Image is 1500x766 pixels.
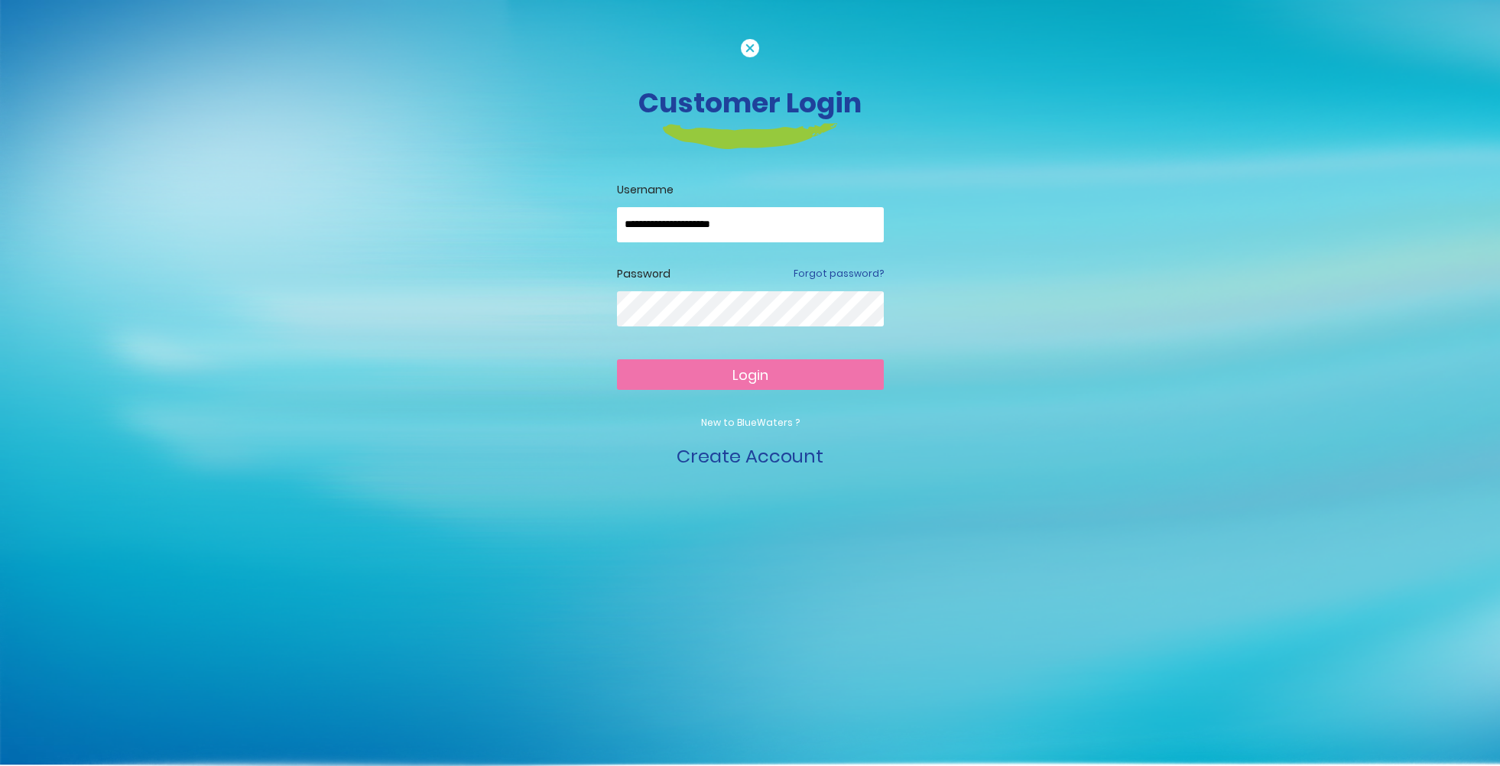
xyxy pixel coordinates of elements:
[617,359,884,390] button: Login
[617,182,884,198] label: Username
[794,267,884,281] a: Forgot password?
[741,39,759,57] img: cancel
[617,266,670,282] label: Password
[732,365,768,385] span: Login
[677,443,823,469] a: Create Account
[663,123,838,149] img: login-heading-border.png
[617,416,884,430] p: New to BlueWaters ?
[326,86,1174,119] h3: Customer Login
